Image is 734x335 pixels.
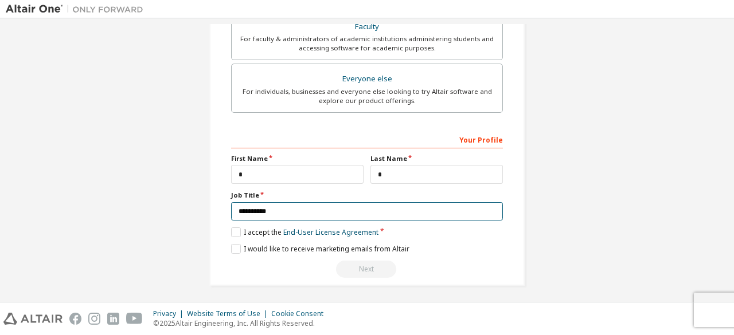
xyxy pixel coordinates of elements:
[6,3,149,15] img: Altair One
[239,34,495,53] div: For faculty & administrators of academic institutions administering students and accessing softwa...
[231,191,503,200] label: Job Title
[153,309,187,318] div: Privacy
[126,313,143,325] img: youtube.svg
[239,87,495,105] div: For individuals, businesses and everyone else looking to try Altair software and explore our prod...
[239,19,495,35] div: Faculty
[231,227,378,237] label: I accept the
[239,71,495,87] div: Everyone else
[271,309,330,318] div: Cookie Consent
[231,261,503,278] div: Read and acccept EULA to continue
[231,130,503,148] div: Your Profile
[3,313,63,325] img: altair_logo.svg
[231,154,364,163] label: First Name
[283,227,378,237] a: End-User License Agreement
[88,313,100,325] img: instagram.svg
[107,313,119,325] img: linkedin.svg
[231,244,409,254] label: I would like to receive marketing emails from Altair
[153,318,330,328] p: © 2025 Altair Engineering, Inc. All Rights Reserved.
[69,313,81,325] img: facebook.svg
[370,154,503,163] label: Last Name
[187,309,271,318] div: Website Terms of Use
